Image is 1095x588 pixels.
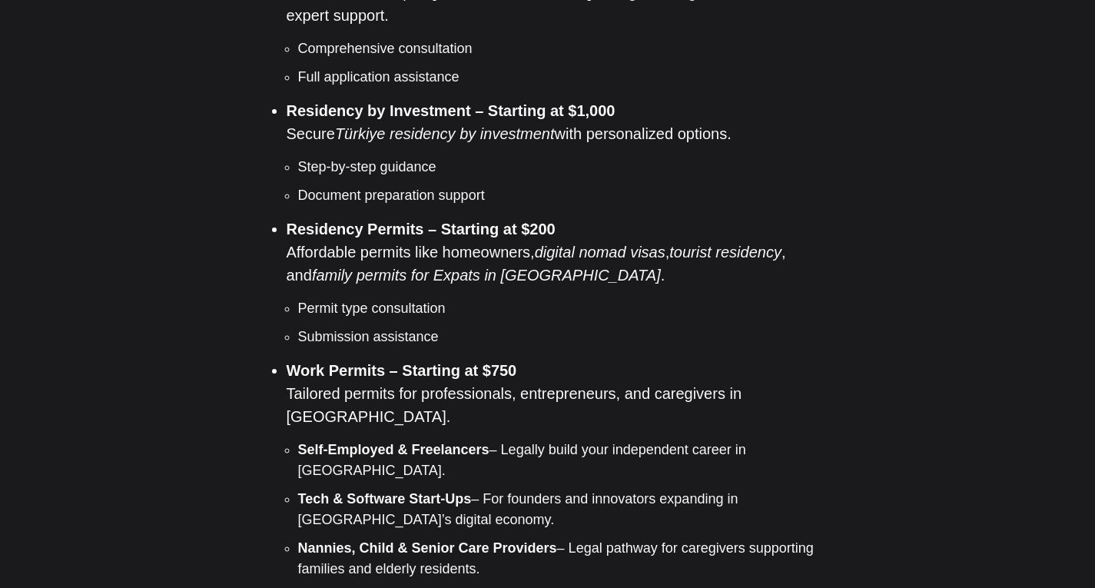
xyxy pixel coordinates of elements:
strong: Residency Permits – Starting at $200 [287,221,556,238]
li: Permit type consultation [298,298,832,319]
li: Tailored permits for professionals, entrepreneurs, and caregivers in [GEOGRAPHIC_DATA]. [287,359,832,580]
strong: Tech & Software Start-Ups [298,491,472,507]
strong: Self-Employed & Freelancers [298,442,489,457]
li: – Legal pathway for caregivers supporting families and elderly residents. [298,538,832,580]
em: family permits for Expats in [GEOGRAPHIC_DATA] [312,267,661,284]
li: Comprehensive consultation [298,38,832,59]
strong: Work Permits – Starting at $750 [287,362,517,379]
li: – Legally build your independent career in [GEOGRAPHIC_DATA]. [298,440,832,481]
li: Affordable permits like homeowners, , , and . [287,218,832,347]
li: – For founders and innovators expanding in [GEOGRAPHIC_DATA]’s digital economy. [298,489,832,530]
li: Submission assistance [298,327,832,347]
li: Document preparation support [298,185,832,206]
li: Full application assistance [298,67,832,88]
em: Türkiye residency by investment [335,125,555,142]
em: tourist residency [669,244,781,261]
em: digital nomad visas [535,244,665,261]
li: Secure with personalized options. [287,99,832,206]
strong: Residency by Investment – Starting at $1,000 [287,102,616,119]
li: Step-by-step guidance [298,157,832,178]
strong: Nannies, Child & Senior Care Providers [298,540,557,556]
